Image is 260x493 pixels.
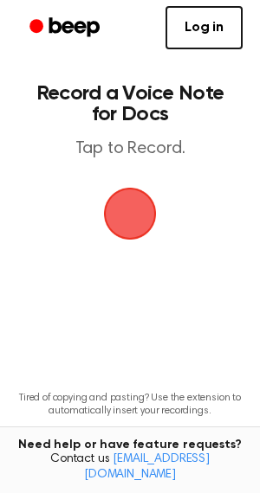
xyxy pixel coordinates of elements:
[166,6,243,49] a: Log in
[10,452,250,483] span: Contact us
[84,453,210,481] a: [EMAIL_ADDRESS][DOMAIN_NAME]
[17,11,115,45] a: Beep
[31,138,229,160] p: Tap to Record.
[104,188,156,240] img: Beep Logo
[14,392,246,418] p: Tired of copying and pasting? Use the extension to automatically insert your recordings.
[31,83,229,125] h1: Record a Voice Note for Docs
